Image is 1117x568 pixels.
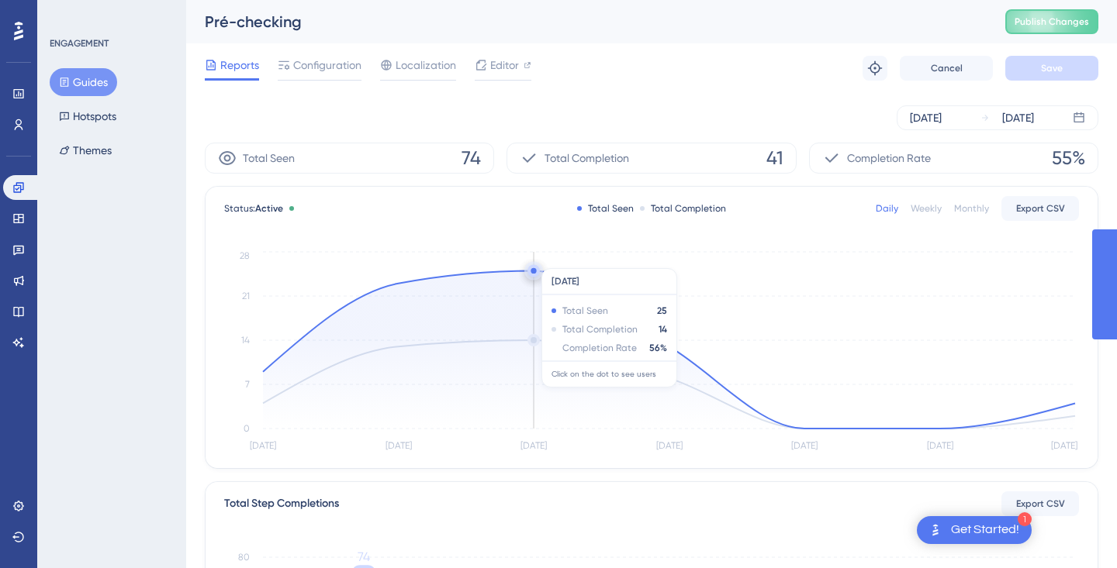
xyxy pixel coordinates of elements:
[1051,440,1077,451] tspan: [DATE]
[926,521,945,539] img: launcher-image-alternative-text
[927,440,953,451] tspan: [DATE]
[1001,196,1079,221] button: Export CSV
[358,549,370,564] tspan: 74
[954,202,989,215] div: Monthly
[240,250,250,261] tspan: 28
[50,136,121,164] button: Themes
[224,494,339,513] div: Total Step Completions
[205,11,967,33] div: Pré-checking
[50,102,126,130] button: Hotspots
[243,149,295,167] span: Total Seen
[917,516,1032,544] div: Open Get Started! checklist, remaining modules: 1
[50,68,117,96] button: Guides
[224,202,283,215] span: Status:
[220,56,259,74] span: Reports
[520,440,547,451] tspan: [DATE]
[241,335,250,346] tspan: 14
[238,552,250,563] tspan: 80
[910,108,942,127] div: [DATE]
[396,56,456,74] span: Localization
[577,202,634,215] div: Total Seen
[1016,497,1065,510] span: Export CSV
[1052,146,1085,170] span: 55%
[876,202,898,215] div: Daily
[1018,512,1032,526] div: 1
[244,423,250,434] tspan: 0
[1005,9,1098,34] button: Publish Changes
[656,440,683,451] tspan: [DATE]
[1005,56,1098,81] button: Save
[1041,62,1063,74] span: Save
[951,522,1019,539] div: Get Started!
[1015,15,1089,28] span: Publish Changes
[847,149,931,167] span: Completion Rate
[293,56,361,74] span: Configuration
[386,440,412,451] tspan: [DATE]
[1001,491,1079,516] button: Export CSV
[490,56,519,74] span: Editor
[245,379,250,390] tspan: 7
[931,62,963,74] span: Cancel
[50,37,109,50] div: ENGAGEMENT
[545,149,629,167] span: Total Completion
[1016,202,1065,215] span: Export CSV
[791,440,818,451] tspan: [DATE]
[255,203,283,214] span: Active
[242,291,250,301] tspan: 21
[766,146,783,170] span: 41
[640,202,726,215] div: Total Completion
[900,56,993,81] button: Cancel
[1052,507,1098,553] iframe: UserGuiding AI Assistant Launcher
[250,440,276,451] tspan: [DATE]
[1002,108,1034,127] div: [DATE]
[462,146,481,170] span: 74
[911,202,942,215] div: Weekly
